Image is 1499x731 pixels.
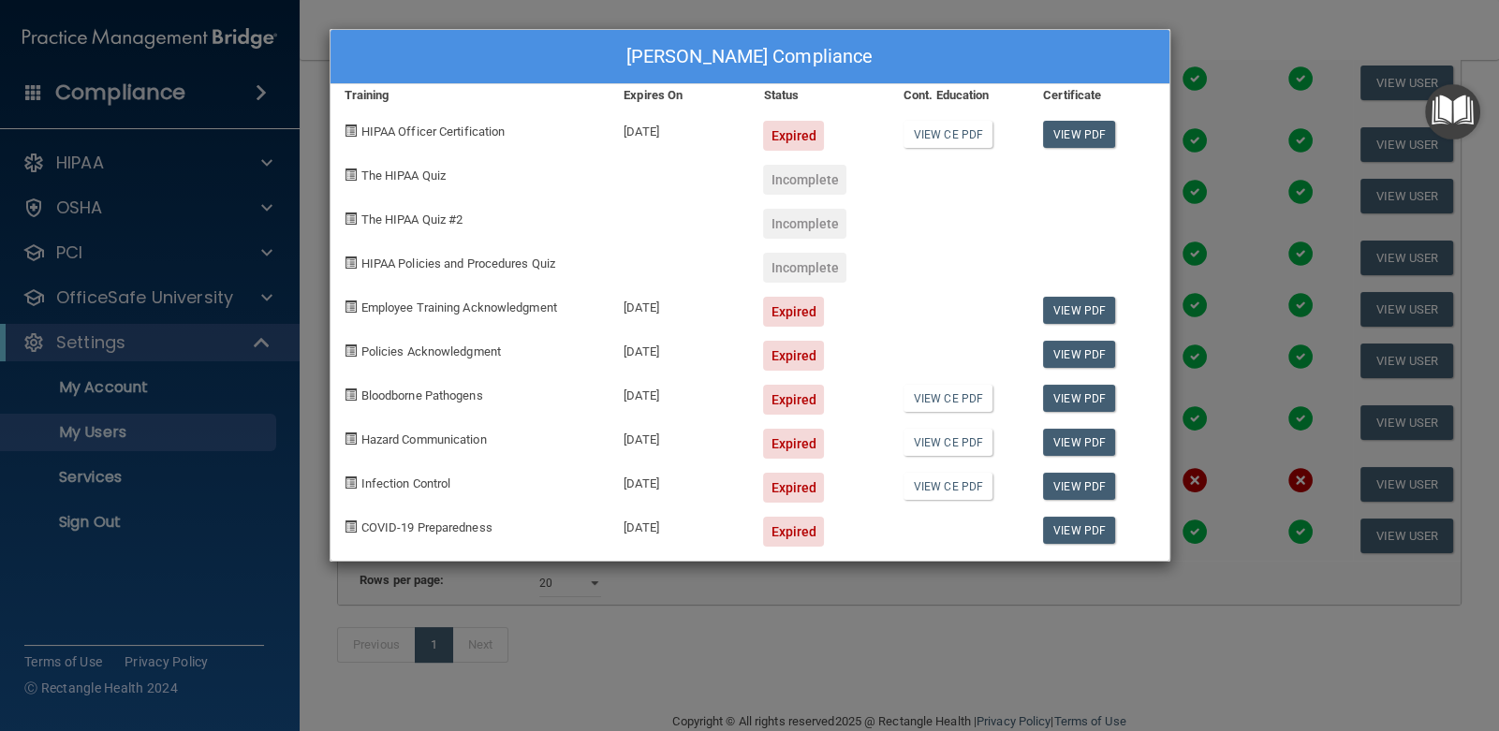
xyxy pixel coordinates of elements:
div: Incomplete [763,253,846,283]
div: Expires On [610,84,749,107]
span: COVID-19 Preparedness [361,520,492,534]
a: View PDF [1043,385,1115,412]
div: Expired [763,341,824,371]
div: [DATE] [610,327,749,371]
a: View PDF [1043,341,1115,368]
div: Incomplete [763,209,846,239]
div: Expired [763,473,824,503]
div: Status [749,84,889,107]
div: [PERSON_NAME] Compliance [331,30,1169,84]
span: Employee Training Acknowledgment [361,300,557,314]
span: Bloodborne Pathogens [361,388,483,402]
div: Cont. Education [889,84,1029,107]
div: Expired [763,517,824,547]
div: Training [331,84,610,107]
a: View CE PDF [904,429,992,456]
div: Certificate [1029,84,1168,107]
span: Policies Acknowledgment [361,344,501,358]
a: View PDF [1043,429,1115,456]
a: View CE PDF [904,121,992,148]
a: View PDF [1043,473,1115,500]
div: [DATE] [610,415,749,459]
span: Infection Control [361,476,451,490]
div: [DATE] [610,459,749,503]
div: [DATE] [610,503,749,547]
span: The HIPAA Quiz [361,168,446,183]
iframe: Drift Widget Chat Controller [1176,599,1477,673]
button: Open Resource Center [1425,84,1480,139]
div: Expired [763,297,824,327]
a: View PDF [1043,517,1115,544]
div: Expired [763,121,824,151]
div: Expired [763,429,824,459]
a: View CE PDF [904,473,992,500]
span: HIPAA Officer Certification [361,124,506,139]
span: HIPAA Policies and Procedures Quiz [361,256,555,270]
div: Incomplete [763,165,846,195]
a: View PDF [1043,297,1115,324]
span: Hazard Communication [361,432,487,446]
a: View PDF [1043,121,1115,148]
a: View CE PDF [904,385,992,412]
div: [DATE] [610,283,749,327]
div: Expired [763,385,824,415]
div: [DATE] [610,371,749,415]
span: The HIPAA Quiz #2 [361,212,463,227]
div: [DATE] [610,107,749,151]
